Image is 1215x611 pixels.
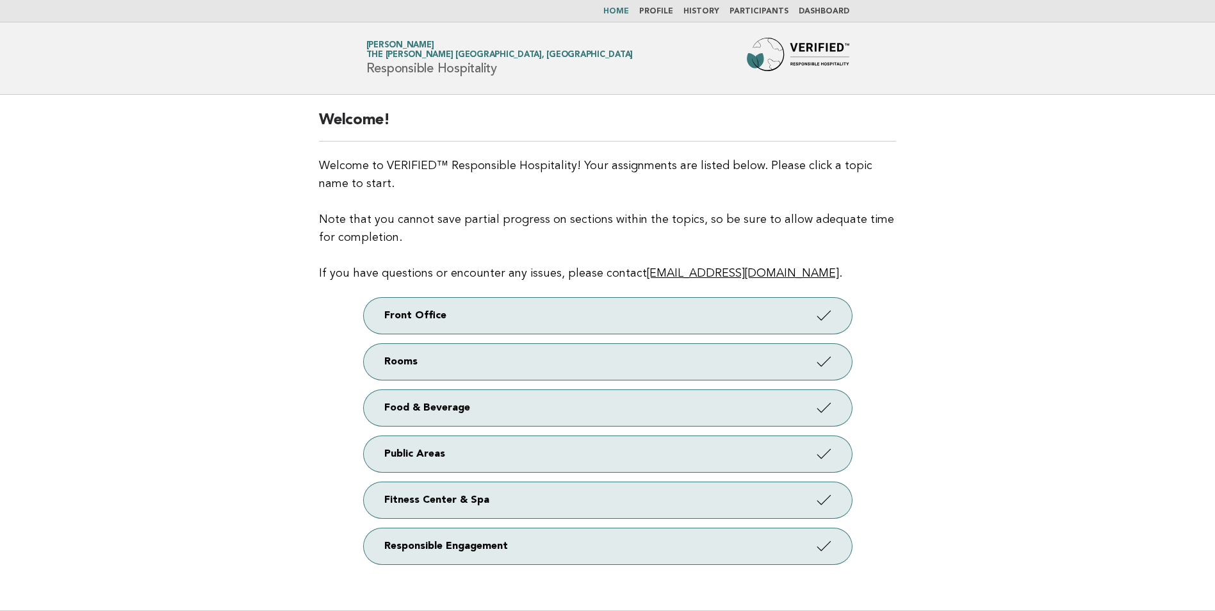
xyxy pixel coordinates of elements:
a: Participants [730,8,788,15]
h2: Welcome! [319,110,896,142]
a: Front Office [364,298,852,334]
p: Welcome to VERIFIED™ Responsible Hospitality! Your assignments are listed below. Please click a t... [319,157,896,282]
a: Food & Beverage [364,390,852,426]
a: [EMAIL_ADDRESS][DOMAIN_NAME] [647,268,839,279]
a: Public Areas [364,436,852,472]
span: The [PERSON_NAME] [GEOGRAPHIC_DATA], [GEOGRAPHIC_DATA] [366,51,633,60]
a: History [683,8,719,15]
a: Dashboard [799,8,849,15]
a: Rooms [364,344,852,380]
img: Forbes Travel Guide [747,38,849,79]
h1: Responsible Hospitality [366,42,633,75]
a: Fitness Center & Spa [364,482,852,518]
a: [PERSON_NAME]The [PERSON_NAME] [GEOGRAPHIC_DATA], [GEOGRAPHIC_DATA] [366,41,633,59]
a: Home [603,8,629,15]
a: Responsible Engagement [364,528,852,564]
a: Profile [639,8,673,15]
